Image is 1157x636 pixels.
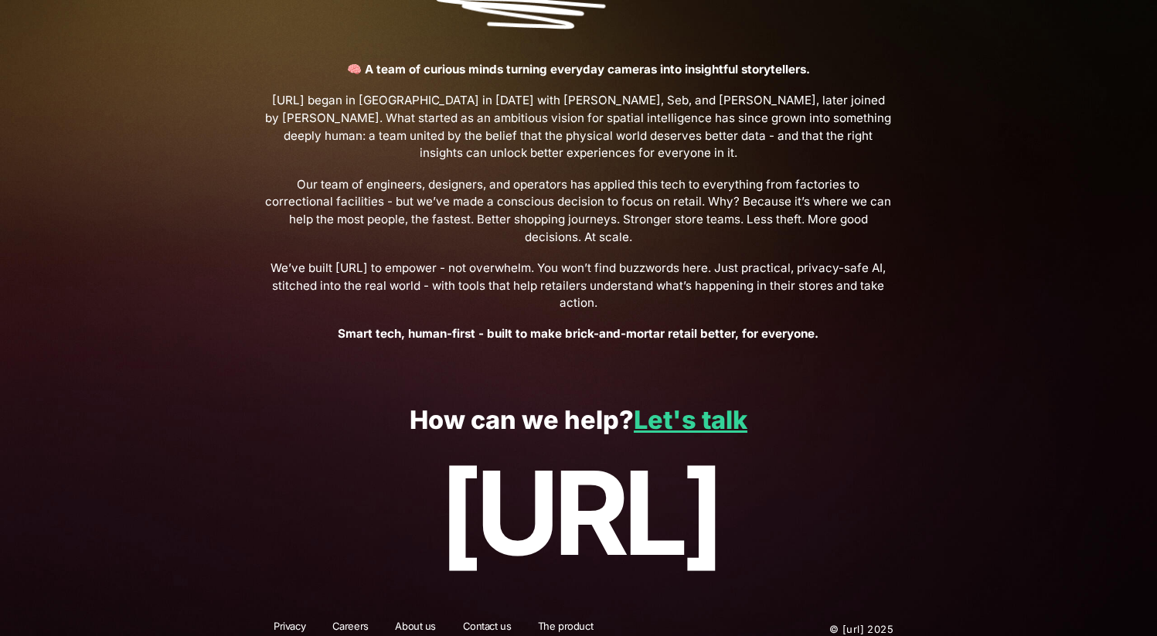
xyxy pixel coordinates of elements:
span: Our team of engineers, designers, and operators has applied this tech to everything from factorie... [264,176,893,247]
a: Let's talk [634,405,747,435]
strong: Smart tech, human-first - built to make brick-and-mortar retail better, for everyone. [338,326,818,341]
strong: 🧠 A team of curious minds turning everyday cameras into insightful storytellers. [347,62,810,77]
span: [URL] began in [GEOGRAPHIC_DATA] in [DATE] with [PERSON_NAME], Seb, and [PERSON_NAME], later join... [264,92,893,162]
p: [URL] [33,448,1123,578]
span: We’ve built [URL] to empower - not overwhelm. You won’t find buzzwords here. Just practical, priv... [264,260,893,312]
p: How can we help? [33,406,1123,435]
